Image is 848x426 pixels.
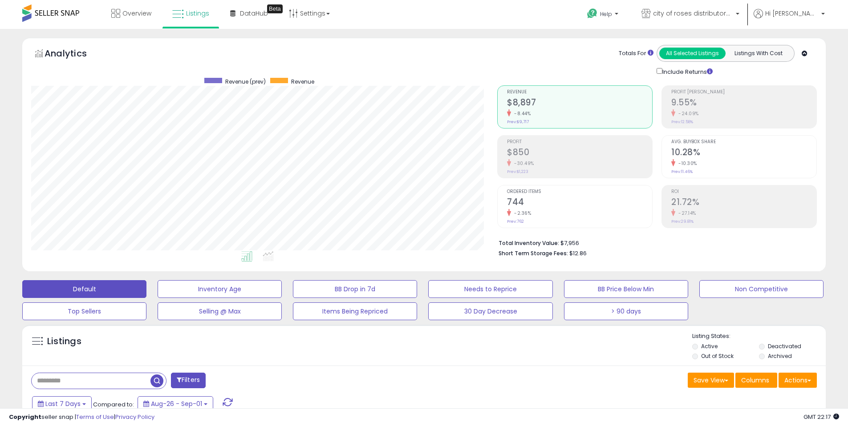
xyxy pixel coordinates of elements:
a: Terms of Use [76,413,114,421]
button: Save View [688,373,734,388]
a: Hi [PERSON_NAME] [754,9,825,29]
button: Needs to Reprice [428,280,552,298]
span: Avg. Buybox Share [671,140,816,145]
button: All Selected Listings [659,48,726,59]
small: -27.14% [675,210,696,217]
button: 30 Day Decrease [428,302,552,320]
span: Profit [PERSON_NAME] [671,90,816,95]
small: -8.44% [511,110,531,117]
button: Selling @ Max [158,302,282,320]
b: Total Inventory Value: [499,239,559,247]
span: Ordered Items [507,189,652,194]
h2: 744 [507,197,652,209]
button: Listings With Cost [725,48,791,59]
small: Prev: 12.58% [671,119,693,125]
small: Prev: $9,717 [507,119,529,125]
span: 2025-09-9 22:17 GMT [803,413,839,421]
small: -30.49% [511,160,534,167]
button: BB Drop in 7d [293,280,417,298]
button: Actions [779,373,817,388]
span: Revenue [291,78,314,85]
li: $7,956 [499,237,810,248]
span: Revenue [507,90,652,95]
span: Listings [186,9,209,18]
span: city of roses distributors llc [653,9,733,18]
label: Active [701,342,718,350]
button: BB Price Below Min [564,280,688,298]
div: Totals For [619,49,653,58]
p: Listing States: [692,332,826,341]
span: DataHub [240,9,268,18]
small: -10.30% [675,160,697,167]
a: Help [580,1,627,29]
h2: $8,897 [507,97,652,109]
span: Last 7 Days [45,399,81,408]
h5: Listings [47,335,81,348]
a: Privacy Policy [115,413,154,421]
button: Top Sellers [22,302,146,320]
small: Prev: $1,223 [507,169,528,174]
button: Default [22,280,146,298]
div: seller snap | | [9,413,154,422]
h2: 21.72% [671,197,816,209]
h2: $850 [507,147,652,159]
strong: Copyright [9,413,41,421]
i: Get Help [587,8,598,19]
label: Deactivated [768,342,801,350]
span: $12.86 [569,249,587,257]
button: Filters [171,373,206,388]
small: Prev: 11.46% [671,169,693,174]
span: Overview [122,9,151,18]
h5: Analytics [45,47,104,62]
span: Revenue (prev) [225,78,266,85]
span: Aug-26 - Sep-01 [151,399,202,408]
span: Compared to: [93,400,134,409]
span: Columns [741,376,769,385]
h2: 10.28% [671,147,816,159]
label: Archived [768,352,792,360]
span: Profit [507,140,652,145]
button: > 90 days [564,302,688,320]
div: Tooltip anchor [267,4,283,13]
button: Items Being Repriced [293,302,417,320]
button: Aug-26 - Sep-01 [138,396,213,411]
span: ROI [671,189,816,194]
h2: 9.55% [671,97,816,109]
span: Help [600,10,612,18]
b: Short Term Storage Fees: [499,249,568,257]
small: -2.36% [511,210,531,217]
small: -24.09% [675,110,699,117]
div: Include Returns [650,66,723,76]
button: Last 7 Days [32,396,92,411]
button: Inventory Age [158,280,282,298]
span: Hi [PERSON_NAME] [765,9,819,18]
small: Prev: 29.81% [671,219,694,224]
label: Out of Stock [701,352,734,360]
button: Non Competitive [699,280,824,298]
button: Columns [735,373,777,388]
small: Prev: 762 [507,219,524,224]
